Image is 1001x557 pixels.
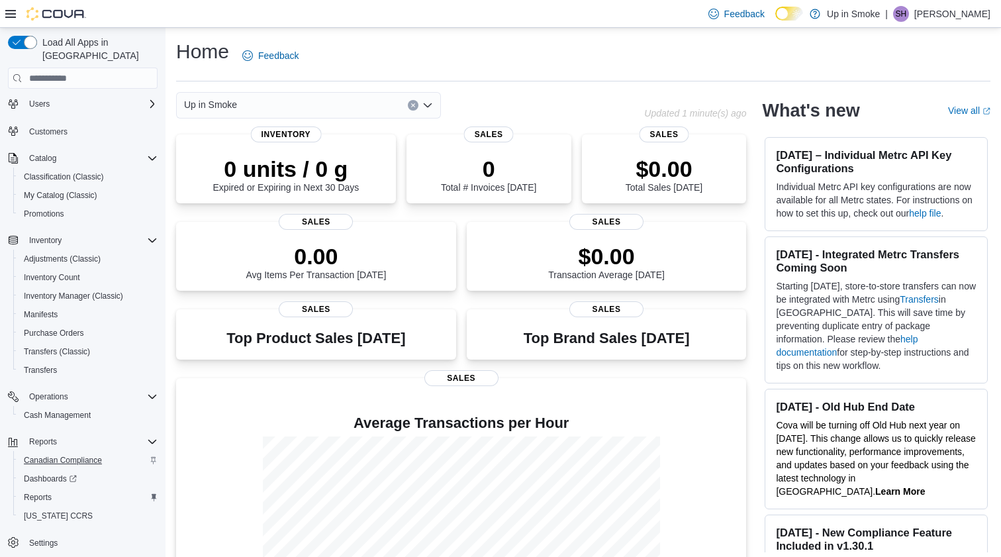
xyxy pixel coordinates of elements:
[776,180,977,220] p: Individual Metrc API key configurations are now available for all Metrc states. For instructions ...
[626,156,702,193] div: Total Sales [DATE]
[3,432,163,451] button: Reports
[19,270,158,285] span: Inventory Count
[13,268,163,287] button: Inventory Count
[3,95,163,113] button: Users
[13,406,163,425] button: Cash Management
[279,301,353,317] span: Sales
[24,389,73,405] button: Operations
[246,243,386,270] p: 0.00
[24,535,63,551] a: Settings
[724,7,765,21] span: Feedback
[19,407,96,423] a: Cash Management
[13,342,163,361] button: Transfers (Classic)
[29,99,50,109] span: Users
[29,127,68,137] span: Customers
[3,387,163,406] button: Operations
[24,124,73,140] a: Customers
[885,6,888,22] p: |
[776,248,977,274] h3: [DATE] - Integrated Metrc Transfers Coming Soon
[900,294,939,305] a: Transfers
[875,486,925,497] a: Learn More
[246,243,386,280] div: Avg Items Per Transaction [DATE]
[24,96,158,112] span: Users
[19,471,158,487] span: Dashboards
[226,330,405,346] h3: Top Product Sales [DATE]
[24,328,84,338] span: Purchase Orders
[3,121,163,140] button: Customers
[184,97,237,113] span: Up in Smoke
[19,169,109,185] a: Classification (Classic)
[29,153,56,164] span: Catalog
[279,214,353,230] span: Sales
[776,420,975,497] span: Cova will be turning off Old Hub next year on [DATE]. This change allows us to quickly release ne...
[441,156,536,193] div: Total # Invoices [DATE]
[13,470,163,488] a: Dashboards
[464,127,514,142] span: Sales
[19,187,158,203] span: My Catalog (Classic)
[24,410,91,421] span: Cash Management
[213,156,359,193] div: Expired or Expiring in Next 30 Days
[626,156,702,182] p: $0.00
[213,156,359,182] p: 0 units / 0 g
[19,344,158,360] span: Transfers (Classic)
[19,325,158,341] span: Purchase Orders
[19,489,158,505] span: Reports
[19,288,158,304] span: Inventory Manager (Classic)
[13,305,163,324] button: Manifests
[24,534,158,551] span: Settings
[893,6,909,22] div: Sarah Hornett
[29,436,57,447] span: Reports
[776,400,977,413] h3: [DATE] - Old Hub End Date
[19,362,62,378] a: Transfers
[569,214,643,230] span: Sales
[13,205,163,223] button: Promotions
[24,172,104,182] span: Classification (Classic)
[19,288,128,304] a: Inventory Manager (Classic)
[24,272,80,283] span: Inventory Count
[24,309,58,320] span: Manifests
[19,471,82,487] a: Dashboards
[3,533,163,552] button: Settings
[251,127,322,142] span: Inventory
[19,270,85,285] a: Inventory Count
[29,538,58,548] span: Settings
[19,206,70,222] a: Promotions
[24,232,67,248] button: Inventory
[19,344,95,360] a: Transfers (Classic)
[13,287,163,305] button: Inventory Manager (Classic)
[19,187,103,203] a: My Catalog (Classic)
[3,231,163,250] button: Inventory
[13,324,163,342] button: Purchase Orders
[13,507,163,525] button: [US_STATE] CCRS
[19,452,158,468] span: Canadian Compliance
[19,206,158,222] span: Promotions
[29,235,62,246] span: Inventory
[776,148,977,175] h3: [DATE] – Individual Metrc API Key Configurations
[24,474,77,484] span: Dashboards
[24,492,52,503] span: Reports
[26,7,86,21] img: Cova
[776,526,977,552] h3: [DATE] - New Compliance Feature Included in v1.30.1
[19,452,107,468] a: Canadian Compliance
[24,190,97,201] span: My Catalog (Classic)
[24,291,123,301] span: Inventory Manager (Classic)
[775,7,803,21] input: Dark Mode
[424,370,499,386] span: Sales
[24,455,102,466] span: Canadian Compliance
[19,362,158,378] span: Transfers
[776,279,977,372] p: Starting [DATE], store-to-store transfers can now be integrated with Metrc using in [GEOGRAPHIC_D...
[569,301,643,317] span: Sales
[37,36,158,62] span: Load All Apps in [GEOGRAPHIC_DATA]
[548,243,665,280] div: Transaction Average [DATE]
[24,96,55,112] button: Users
[13,186,163,205] button: My Catalog (Classic)
[13,168,163,186] button: Classification (Classic)
[187,415,736,431] h4: Average Transactions per Hour
[24,150,158,166] span: Catalog
[19,307,158,323] span: Manifests
[703,1,770,27] a: Feedback
[24,434,158,450] span: Reports
[524,330,690,346] h3: Top Brand Sales [DATE]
